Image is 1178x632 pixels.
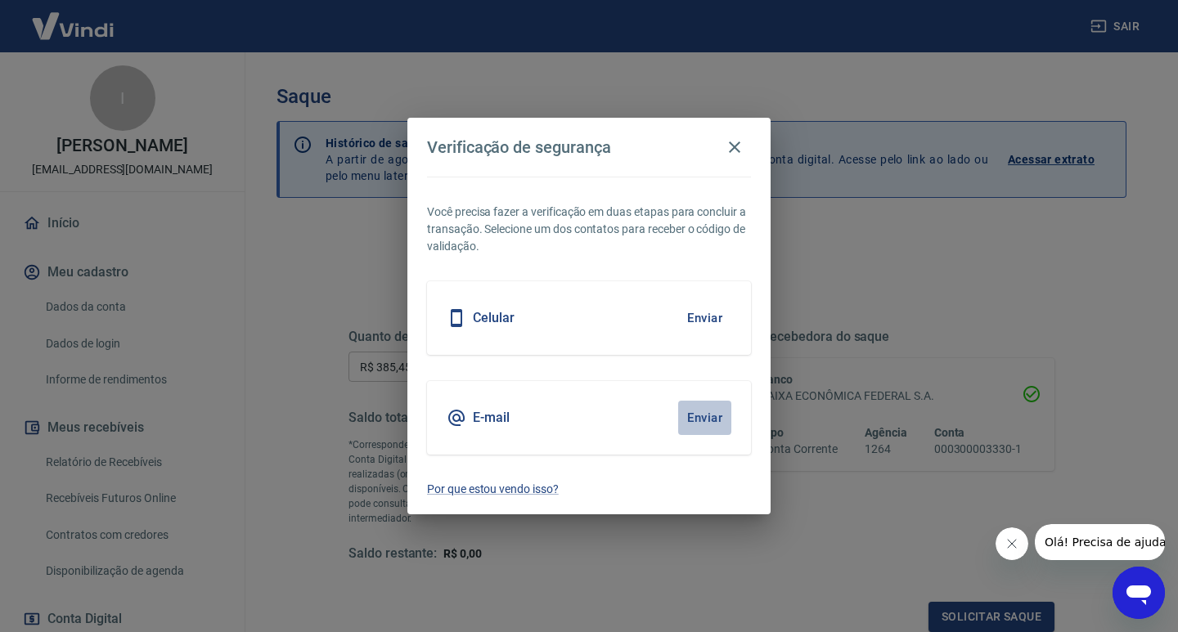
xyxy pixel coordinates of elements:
iframe: Mensagem da empresa [1035,524,1165,560]
iframe: Fechar mensagem [996,527,1028,560]
button: Enviar [678,301,731,335]
p: Você precisa fazer a verificação em duas etapas para concluir a transação. Selecione um dos conta... [427,204,751,255]
h5: E-mail [473,410,510,426]
span: Olá! Precisa de ajuda? [10,11,137,25]
h5: Celular [473,310,515,326]
a: Por que estou vendo isso? [427,481,751,498]
iframe: Botão para abrir a janela de mensagens [1113,567,1165,619]
h4: Verificação de segurança [427,137,611,157]
button: Enviar [678,401,731,435]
